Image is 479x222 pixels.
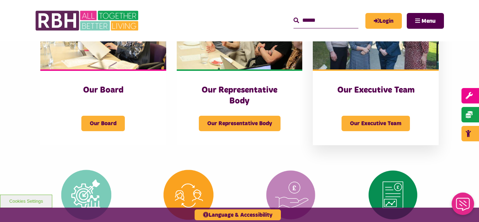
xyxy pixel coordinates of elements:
[407,13,444,29] button: Navigation
[195,209,281,220] button: Language & Accessibility
[342,116,410,131] span: Our Executive Team
[447,190,479,222] iframe: Netcall Web Assistant for live chat
[191,85,289,107] h3: Our Representative Body
[54,85,152,96] h3: Our Board
[199,116,281,131] span: Our Representative Body
[81,116,125,131] span: Our Board
[294,13,358,28] input: Search
[35,7,140,34] img: RBH
[365,13,402,29] a: MyRBH
[421,18,436,24] span: Menu
[327,85,425,96] h3: Our Executive Team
